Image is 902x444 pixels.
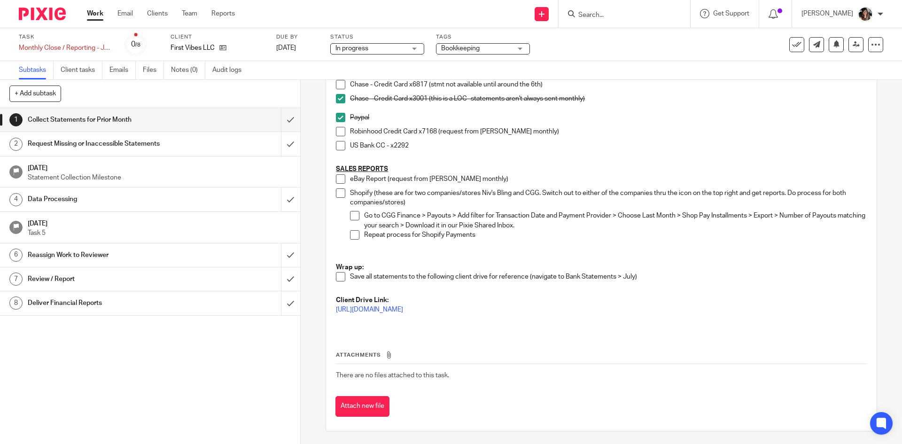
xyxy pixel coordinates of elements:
a: Work [87,9,103,18]
div: 0 [131,39,140,50]
u: SALES REPORTS [336,166,388,172]
p: Chase - Credit Card x6817 (stmt not available until around the 6th) [350,80,866,89]
div: 6 [9,249,23,262]
div: 7 [9,273,23,286]
label: Client [171,33,264,41]
a: Emails [109,61,136,79]
p: Robinhood Credit Card x7168 (request from [PERSON_NAME] monthly) [350,127,866,136]
p: Task 5 [28,228,291,238]
a: Clients [147,9,168,18]
img: IMG_2906.JPEG [858,7,873,22]
p: Paypal [350,113,866,122]
div: Monthly Close / Reporting - June [19,43,113,53]
p: Save all statements to the following client drive for reference (navigate to Bank Statements > July) [350,272,866,281]
h1: Review / Report [28,272,190,286]
strong: Wrap up: [336,264,364,271]
small: /8 [135,42,140,47]
a: Team [182,9,197,18]
a: Files [143,61,164,79]
a: Audit logs [212,61,249,79]
button: Attach new file [335,396,389,417]
span: Attachments [336,352,381,358]
h1: Reassign Work to Reviewer [28,248,190,262]
p: Repeat process for Shopify Payments [364,230,866,249]
div: 1 [9,113,23,126]
p: First Vibes LLC [171,43,215,53]
a: Notes (0) [171,61,205,79]
span: There are no files attached to this task. [336,372,449,379]
a: Client tasks [61,61,102,79]
span: Get Support [713,10,749,17]
h1: Collect Statements for Prior Month [28,113,190,127]
a: Subtasks [19,61,54,79]
p: eBay Report (request from [PERSON_NAME] monthly) [350,174,866,184]
label: Status [330,33,424,41]
a: Reports [211,9,235,18]
button: + Add subtask [9,86,61,101]
h1: Deliver Financial Reports [28,296,190,310]
h1: Data Processing [28,192,190,206]
label: Due by [276,33,319,41]
p: Shopify (these are for two companies/stores Niv's Bling and CGG. Switch out to either of the comp... [350,188,866,208]
span: In progress [335,45,368,52]
a: [URL][DOMAIN_NAME] [336,306,403,313]
p: Chase - Credit Card x3001 (this is a LOC- statements aren't always sent monthly) [350,94,866,103]
label: Task [19,33,113,41]
strong: Client Drive Link: [336,297,389,304]
p: Go to CGG Finance > Payouts > Add filter for Transaction Date and Payment Provider > Choose Last ... [364,211,866,230]
h1: Request Missing or Inaccessible Statements [28,137,190,151]
label: Tags [436,33,530,41]
input: Search [577,11,662,20]
div: 2 [9,138,23,151]
div: 8 [9,296,23,310]
p: [PERSON_NAME] [801,9,853,18]
a: Email [117,9,133,18]
span: Bookkeeping [441,45,480,52]
span: [DATE] [276,45,296,51]
h1: [DATE] [28,217,291,228]
p: Statement Collection Milestone [28,173,291,182]
div: 4 [9,193,23,206]
h1: [DATE] [28,161,291,173]
img: Pixie [19,8,66,20]
p: US Bank CC - x2292 [350,141,866,150]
